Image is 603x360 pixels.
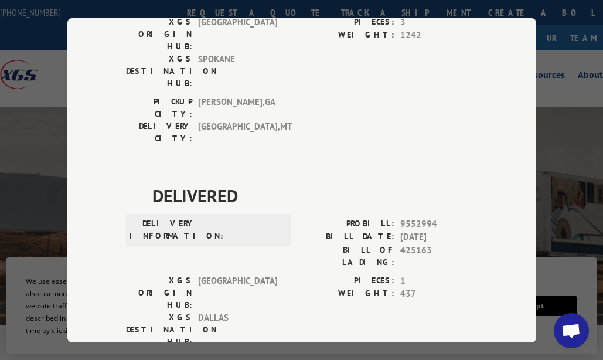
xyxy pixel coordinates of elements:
span: DALLAS [198,311,277,348]
label: PIECES: [302,274,394,287]
span: [GEOGRAPHIC_DATA] , MT [198,120,277,144]
label: DELIVERY CITY: [126,120,192,144]
span: 437 [400,287,478,301]
span: [DATE] [400,230,478,244]
label: XGS DESTINATION HUB: [126,311,192,348]
label: PROBILL: [302,217,394,230]
span: 9552994 [400,217,478,230]
span: [PERSON_NAME] , GA [198,95,277,120]
span: 1242 [400,29,478,42]
label: WEIGHT: [302,29,394,42]
label: XGS ORIGIN HUB: [126,274,192,311]
span: DELIVERED [152,182,478,208]
label: BILL DATE: [302,230,394,244]
span: SPOKANE [198,52,277,89]
span: 425163 [400,243,478,268]
label: PIECES: [302,15,394,29]
span: 1 [400,274,478,287]
span: [GEOGRAPHIC_DATA] [198,274,277,311]
label: XGS ORIGIN HUB: [126,15,192,52]
span: [GEOGRAPHIC_DATA] [198,15,277,52]
label: BILL OF LADING: [302,243,394,268]
label: WEIGHT: [302,287,394,301]
label: PICKUP CITY: [126,95,192,120]
label: XGS DESTINATION HUB: [126,52,192,89]
label: DELIVERY INFORMATION: [130,217,196,242]
a: Open chat [554,313,589,348]
span: 3 [400,15,478,29]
